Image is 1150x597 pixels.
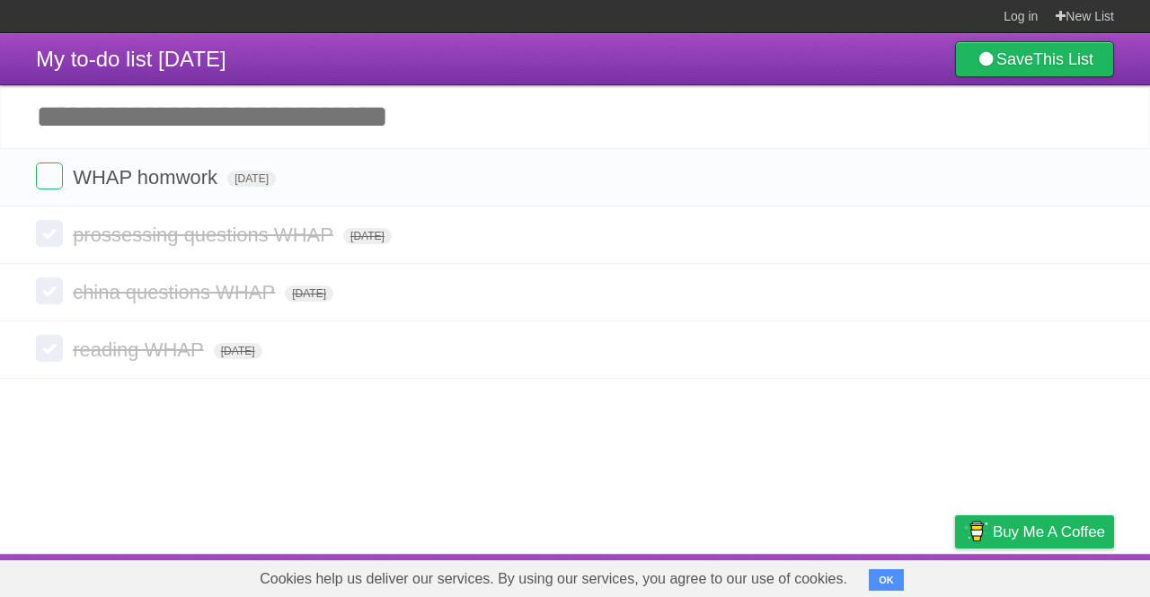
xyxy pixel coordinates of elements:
[343,228,392,244] span: [DATE]
[242,561,865,597] span: Cookies help us deliver our services. By using our services, you agree to our use of cookies.
[1033,50,1093,68] b: This List
[775,558,848,593] a: Developers
[36,220,63,247] label: Done
[993,516,1105,548] span: Buy me a coffee
[214,343,262,359] span: [DATE]
[73,166,222,189] span: WHAP homwork
[36,277,63,304] label: Done
[871,558,910,593] a: Terms
[955,41,1114,77] a: SaveThis List
[955,515,1114,549] a: Buy me a coffee
[716,558,754,593] a: About
[869,569,904,591] button: OK
[73,224,338,246] span: prossessing questions WHAP
[964,516,988,547] img: Buy me a coffee
[36,47,226,71] span: My to-do list [DATE]
[1001,558,1114,593] a: Suggest a feature
[73,281,279,303] span: china questions WHAP
[285,285,333,302] span: [DATE]
[36,335,63,362] label: Done
[36,162,63,189] label: Done
[73,338,208,361] span: reading WHAP
[932,558,978,593] a: Privacy
[227,171,276,187] span: [DATE]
